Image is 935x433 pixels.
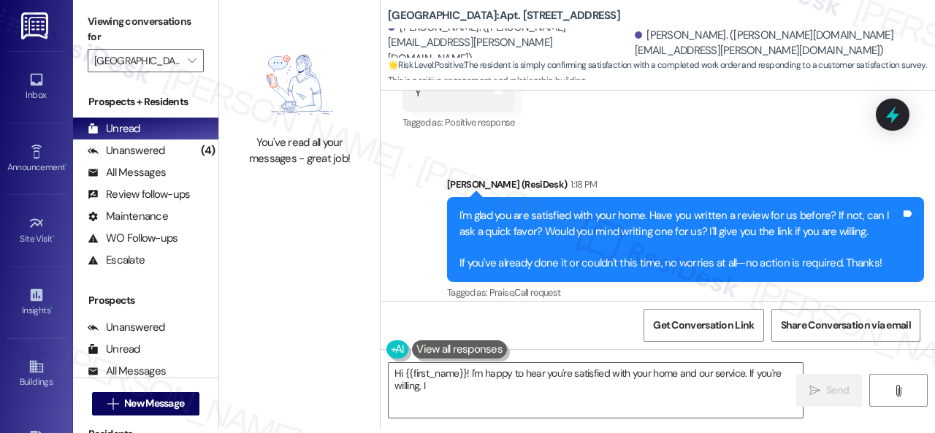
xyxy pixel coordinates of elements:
[388,58,935,89] span: : The resident is simply confirming satisfaction with a completed work order and responding to a ...
[188,55,196,66] i: 
[388,59,463,71] strong: 🌟 Risk Level: Positive
[242,42,357,129] img: empty-state
[92,392,200,415] button: New Message
[53,231,55,242] span: •
[88,209,168,224] div: Maintenance
[447,282,924,303] div: Tagged as:
[771,309,920,342] button: Share Conversation via email
[88,143,165,158] div: Unanswered
[88,253,145,268] div: Escalate
[653,318,754,333] span: Get Conversation Link
[781,318,911,333] span: Share Conversation via email
[88,342,140,357] div: Unread
[459,208,901,271] div: I'm glad you are satisfied with your home. Have you written a review for us before? If not, can I...
[107,398,118,410] i: 
[88,231,178,246] div: WO Follow-ups
[88,10,204,49] label: Viewing conversations for
[73,293,218,308] div: Prospects
[7,354,66,394] a: Buildings
[809,385,820,396] i: 
[124,396,184,411] span: New Message
[21,12,51,39] img: ResiDesk Logo
[388,8,620,23] b: [GEOGRAPHIC_DATA]: Apt. [STREET_ADDRESS]
[893,385,904,396] i: 
[88,320,165,335] div: Unanswered
[197,139,218,162] div: (4)
[644,309,763,342] button: Get Conversation Link
[88,364,166,379] div: All Messages
[489,286,514,299] span: Praise ,
[7,283,66,322] a: Insights •
[73,94,218,110] div: Prospects + Residents
[94,49,180,72] input: All communities
[88,165,166,180] div: All Messages
[415,85,421,101] div: Y
[388,20,631,66] div: [PERSON_NAME]. ([PERSON_NAME][EMAIL_ADDRESS][PERSON_NAME][DOMAIN_NAME])
[567,177,597,192] div: 1:18 PM
[796,374,862,407] button: Send
[445,116,515,129] span: Positive response
[235,135,364,166] div: You've read all your messages - great job!
[7,67,66,107] a: Inbox
[50,303,53,313] span: •
[447,177,924,197] div: [PERSON_NAME] (ResiDesk)
[514,286,560,299] span: Call request
[635,28,924,59] div: [PERSON_NAME]. ([PERSON_NAME][DOMAIN_NAME][EMAIL_ADDRESS][PERSON_NAME][DOMAIN_NAME])
[402,112,515,133] div: Tagged as:
[826,383,849,398] span: Send
[88,187,190,202] div: Review follow-ups
[88,121,140,137] div: Unread
[7,211,66,250] a: Site Visit •
[389,363,803,418] textarea: Hi {{first_name}}! I'm happy to hear you're satisfied with your home and our service.
[65,160,67,170] span: •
